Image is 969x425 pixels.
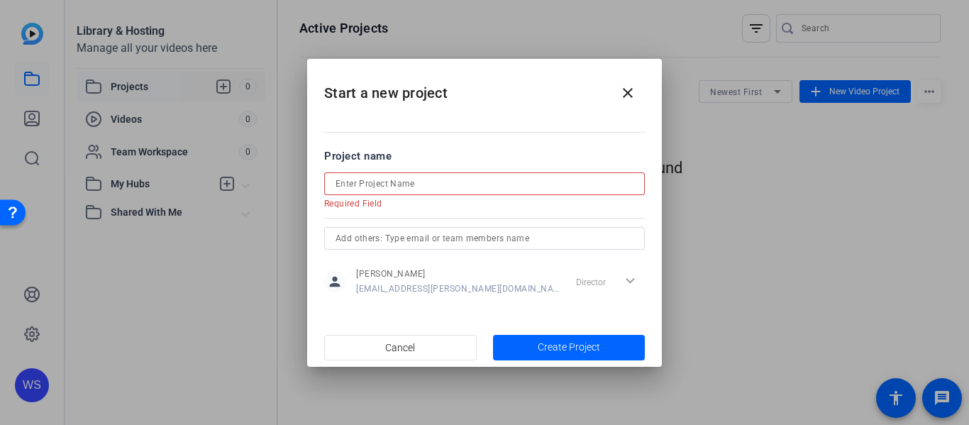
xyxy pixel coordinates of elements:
[324,148,645,164] div: Project name
[493,335,646,360] button: Create Project
[307,59,662,116] h2: Start a new project
[324,271,345,292] mat-icon: person
[324,195,633,209] mat-error: Required Field
[385,334,415,361] span: Cancel
[356,283,560,294] span: [EMAIL_ADDRESS][PERSON_NAME][DOMAIN_NAME]
[324,335,477,360] button: Cancel
[619,84,636,101] mat-icon: close
[336,175,633,192] input: Enter Project Name
[538,340,600,355] span: Create Project
[336,230,633,247] input: Add others: Type email or team members name
[356,268,560,280] span: [PERSON_NAME]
